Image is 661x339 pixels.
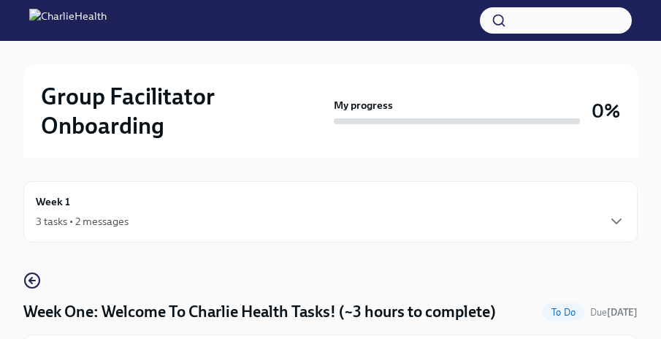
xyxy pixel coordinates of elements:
[334,98,393,113] strong: My progress
[36,194,70,210] h6: Week 1
[29,9,107,32] img: CharlieHealth
[607,307,638,318] strong: [DATE]
[23,301,496,323] h4: Week One: Welcome To Charlie Health Tasks! (~3 hours to complete)
[543,307,584,318] span: To Do
[36,214,129,229] div: 3 tasks • 2 messages
[590,305,638,319] span: October 6th, 2025 10:00
[41,82,328,140] h2: Group Facilitator Onboarding
[590,307,638,318] span: Due
[592,98,620,124] h3: 0%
